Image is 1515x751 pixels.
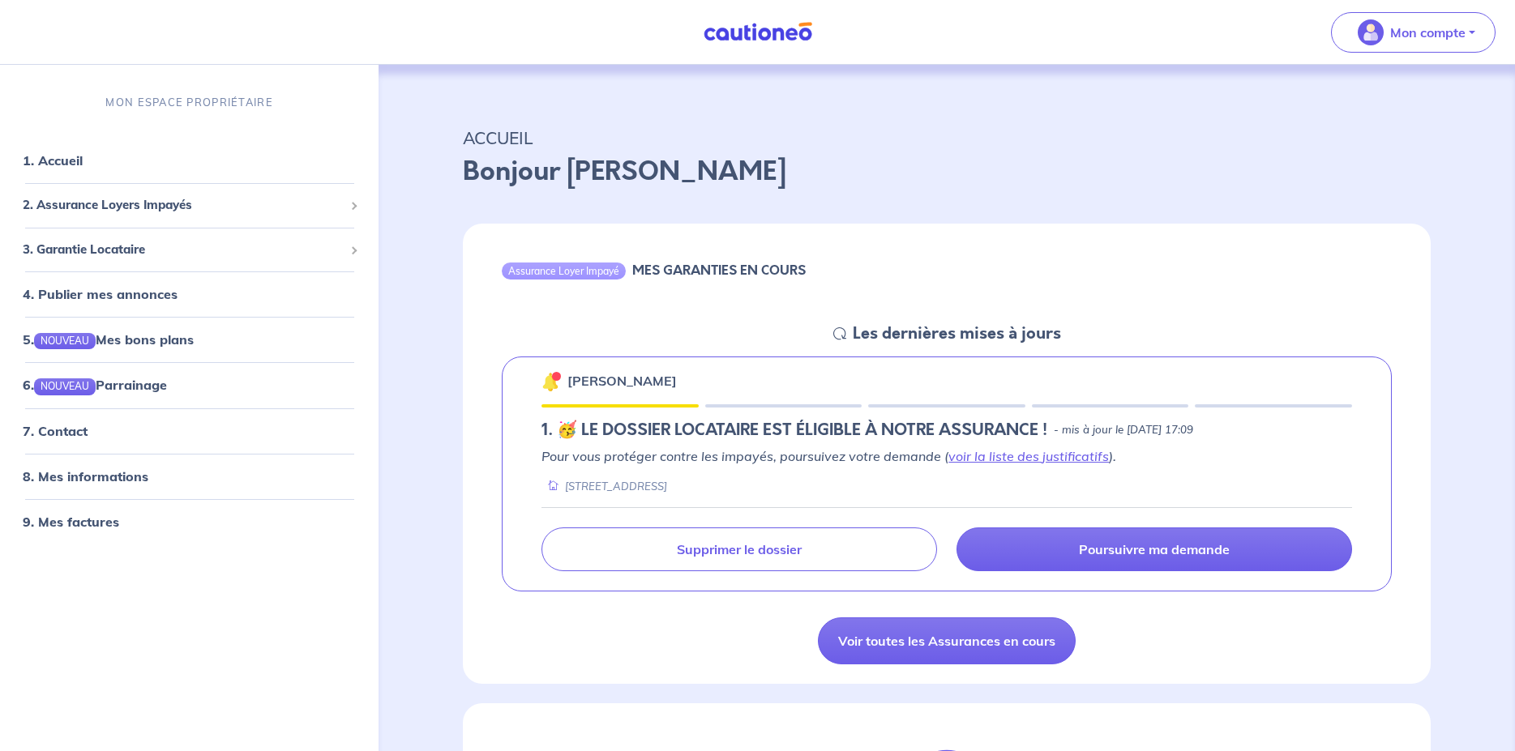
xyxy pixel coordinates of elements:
[6,144,372,177] div: 1. Accueil
[948,448,1109,464] a: voir la liste des justificatifs
[6,505,372,537] div: 9. Mes factures
[6,190,372,221] div: 2. Assurance Loyers Impayés
[23,331,194,348] a: 5.NOUVEAUMes bons plans
[541,527,937,571] a: Supprimer le dossier
[818,617,1076,664] a: Voir toutes les Assurances en cours
[23,377,167,393] a: 6.NOUVEAUParrainage
[23,467,148,484] a: 8. Mes informations
[463,152,1431,191] p: Bonjour [PERSON_NAME]
[632,262,806,278] h6: MES GARANTIES EN COURS
[23,513,119,529] a: 9. Mes factures
[23,422,88,438] a: 7. Contact
[6,233,372,265] div: 3. Garantie Locataire
[1358,19,1384,45] img: illu_account_valid_menu.svg
[541,372,561,391] img: 🔔
[1079,541,1230,557] p: Poursuivre ma demande
[541,420,1047,440] h5: 1.︎ 🥳 LE DOSSIER LOCATAIRE EST ÉLIGIBLE À NOTRE ASSURANCE !
[23,286,178,302] a: 4. Publier mes annonces
[23,240,344,258] span: 3. Garantie Locataire
[697,22,819,42] img: Cautioneo
[502,262,626,279] div: Assurance Loyer Impayé
[6,414,372,446] div: 7. Contact
[541,479,667,494] div: [STREET_ADDRESS]
[541,420,1352,440] div: state: ELIGIBILITY-RESULT-IN-PROGRESS, Context: MORE-THAN-6-MONTHS,MAYBE-CERTIFICATE,ALONE,LESSOR...
[23,196,344,215] span: 2. Assurance Loyers Impayés
[1390,23,1466,42] p: Mon compte
[23,152,83,169] a: 1. Accueil
[6,459,372,492] div: 8. Mes informations
[957,527,1352,571] a: Poursuivre ma demande
[6,323,372,356] div: 5.NOUVEAUMes bons plans
[463,123,1431,152] p: ACCUEIL
[105,95,272,110] p: MON ESPACE PROPRIÉTAIRE
[677,541,802,557] p: Supprimer le dossier
[6,278,372,310] div: 4. Publier mes annonces
[6,369,372,401] div: 6.NOUVEAUParrainage
[541,446,1352,466] p: Pour vous protéger contre les impayés, poursuivez votre demande ( ).
[1331,12,1496,53] button: illu_account_valid_menu.svgMon compte
[567,371,677,390] p: [PERSON_NAME]
[853,324,1061,343] h5: Les dernières mises à jours
[1054,422,1193,438] p: - mis à jour le [DATE] 17:09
